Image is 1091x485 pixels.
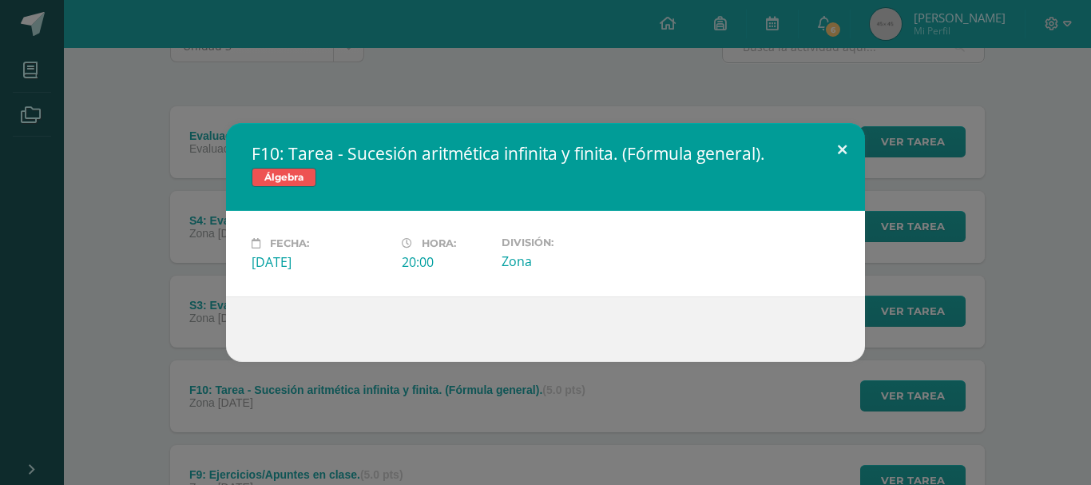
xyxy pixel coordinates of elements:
div: 20:00 [402,253,489,271]
span: Álgebra [252,168,316,187]
span: Hora: [422,237,456,249]
div: [DATE] [252,253,389,271]
button: Close (Esc) [819,123,865,177]
label: División: [502,237,639,248]
h2: F10: Tarea - Sucesión aritmética infinita y finita. (Fórmula general). [252,142,839,165]
div: Zona [502,252,639,270]
span: Fecha: [270,237,309,249]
